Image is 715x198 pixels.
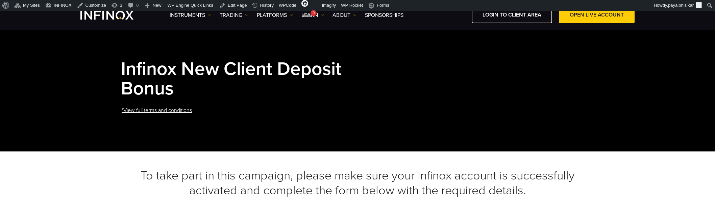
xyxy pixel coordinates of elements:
a: TRADING [220,11,248,19]
span: payalbhisikar [668,3,694,8]
div: 9 [311,10,317,16]
a: OPEN LIVE ACCOUNT [559,7,635,23]
a: PLATFORMS [257,11,293,19]
h3: To take part in this campaign, please make sure your Infinox account is successfully activated an... [121,168,594,198]
a: INFINOX Logo [80,11,149,20]
a: *View full terms and conditions [121,102,193,119]
span: SEO [301,13,311,18]
strong: Infinox New Client Deposit Bonus [121,58,342,100]
a: SPONSORSHIPS [365,11,403,19]
a: LOGIN TO CLIENT AREA [472,7,552,23]
a: ABOUT [332,11,356,19]
a: Instruments [170,11,211,19]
